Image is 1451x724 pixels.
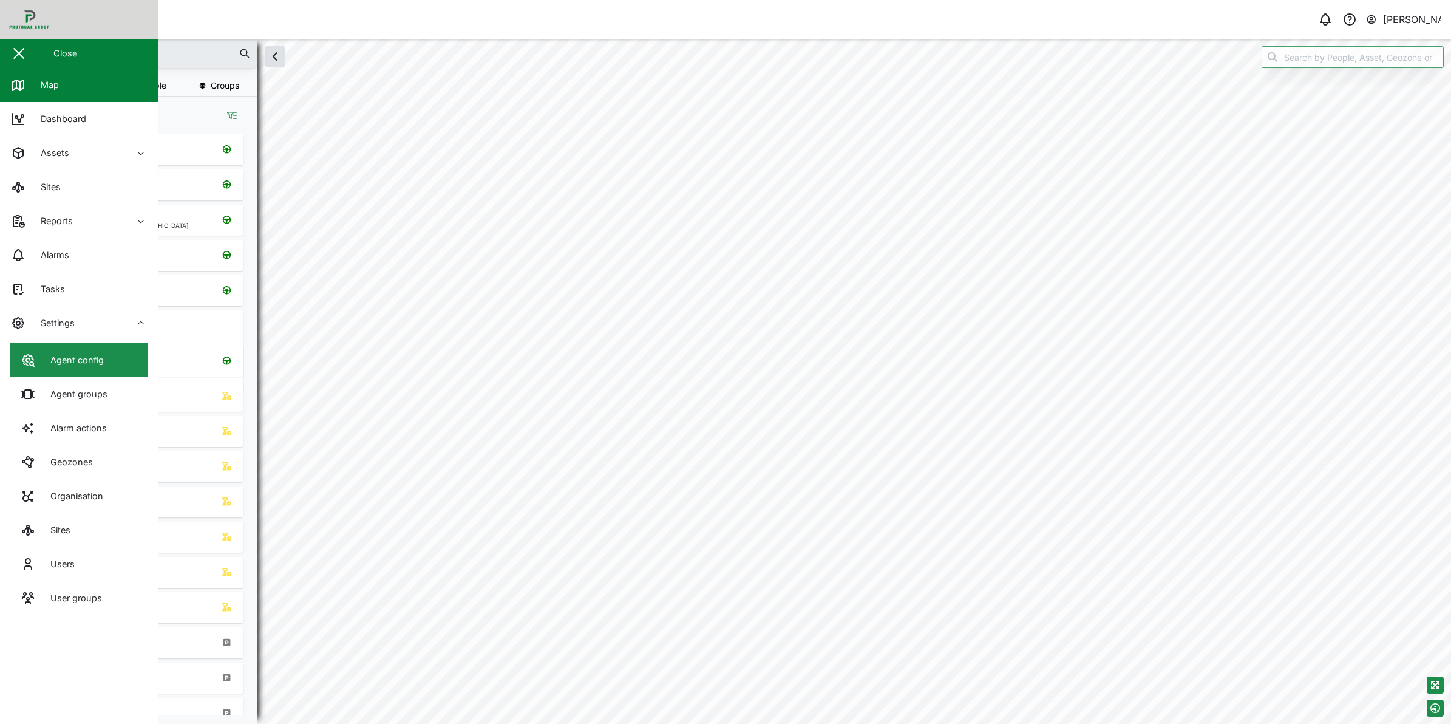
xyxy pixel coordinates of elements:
a: Sites [10,513,148,547]
div: Users [41,558,75,571]
div: Organisation [41,490,103,503]
div: Geozones [41,456,93,469]
div: Close [53,47,77,60]
a: Users [10,547,148,581]
a: Agent config [10,343,148,377]
div: Alarms [32,248,69,262]
div: Agent config [41,353,104,367]
div: Assets [32,146,69,160]
a: Agent groups [10,377,148,411]
img: Main Logo [6,6,164,33]
a: Geozones [10,445,148,479]
div: Tasks [32,282,65,296]
div: Sites [41,524,70,537]
div: [PERSON_NAME] [1383,12,1441,27]
a: User groups [10,581,148,615]
div: Map [32,78,59,92]
input: Search by People, Asset, Geozone or Place [1262,46,1444,68]
div: Alarm actions [41,422,107,435]
a: Alarm actions [10,411,148,445]
a: Organisation [10,479,148,513]
div: User groups [41,592,102,605]
div: Reports [32,214,73,228]
span: Groups [211,81,239,90]
div: Dashboard [32,112,86,126]
div: Sites [32,180,61,194]
div: Settings [32,316,75,330]
button: [PERSON_NAME] [1365,11,1441,28]
div: Agent groups [41,388,107,401]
